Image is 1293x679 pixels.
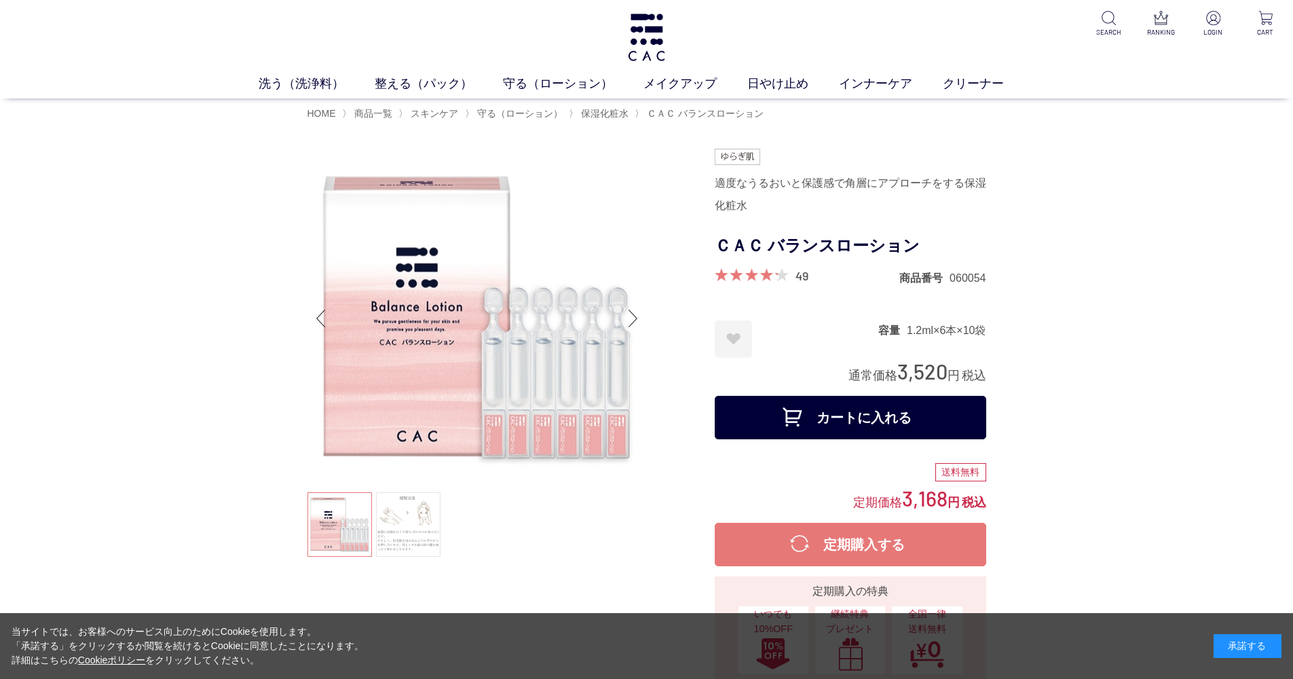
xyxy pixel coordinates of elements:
[907,323,986,337] dd: 1.2ml×6本×10袋
[720,583,981,600] div: 定期購入の特典
[822,607,878,636] span: 継続特典 プレゼント
[962,496,986,509] span: 税込
[950,271,986,285] dd: 060054
[375,75,503,93] a: 整える（パック）
[715,172,986,218] div: 適度なうるおいと保護感で角層にアプローチをする保湿化粧水
[465,107,566,120] li: 〉
[408,108,458,119] a: スキンケア
[354,108,392,119] span: 商品一覧
[1144,27,1178,37] p: RANKING
[747,75,839,93] a: 日やけ止め
[307,108,336,119] a: HOME
[474,108,563,119] a: 守る（ローション）
[948,369,960,382] span: 円
[935,463,986,482] div: 送料無料
[1214,634,1281,658] div: 承諾する
[581,108,629,119] span: 保湿化粧水
[78,655,146,665] a: Cookieポリシー
[620,291,647,346] div: Next slide
[647,108,764,119] span: ＣＡＣ バランスローション
[1249,27,1282,37] p: CART
[569,107,632,120] li: 〉
[626,14,667,61] img: logo
[1144,11,1178,37] a: RANKING
[795,268,808,283] a: 49
[899,607,955,636] span: 全国一律 送料無料
[839,75,943,93] a: インナーケア
[745,607,802,636] span: いつでも10%OFF
[715,523,986,566] button: 定期購入する
[411,108,458,119] span: スキンケア
[715,231,986,261] h1: ＣＡＣ バランスローション
[342,107,396,120] li: 〉
[635,107,767,120] li: 〉
[477,108,563,119] span: 守る（ローション）
[503,75,643,93] a: 守る（ローション）
[1092,27,1125,37] p: SEARCH
[948,496,960,509] span: 円
[962,369,986,382] span: 税込
[398,107,462,120] li: 〉
[899,271,950,285] dt: 商品番号
[715,149,761,165] img: ゆらぎ肌
[307,291,335,346] div: Previous slide
[352,108,392,119] a: 商品一覧
[578,108,629,119] a: 保湿化粧水
[1249,11,1282,37] a: CART
[259,75,375,93] a: 洗う（洗浄料）
[1197,11,1230,37] a: LOGIN
[1092,11,1125,37] a: SEARCH
[878,323,907,337] dt: 容量
[643,75,747,93] a: メイクアップ
[848,369,897,382] span: 通常価格
[897,359,948,384] span: 3,520
[853,494,902,509] span: 定期価格
[943,75,1034,93] a: クリーナー
[1197,27,1230,37] p: LOGIN
[12,625,364,667] div: 当サイトでは、お客様へのサービス向上のためにCookieを使用します。 「承諾する」をクリックするか閲覧を続けるとCookieに同意したことになります。 詳細はこちらの をクリックしてください。
[307,149,647,488] img: ＣＡＣ バランスローション
[715,396,986,439] button: カートに入れる
[715,320,752,358] a: お気に入りに登録する
[902,485,948,511] span: 3,168
[644,108,764,119] a: ＣＡＣ バランスローション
